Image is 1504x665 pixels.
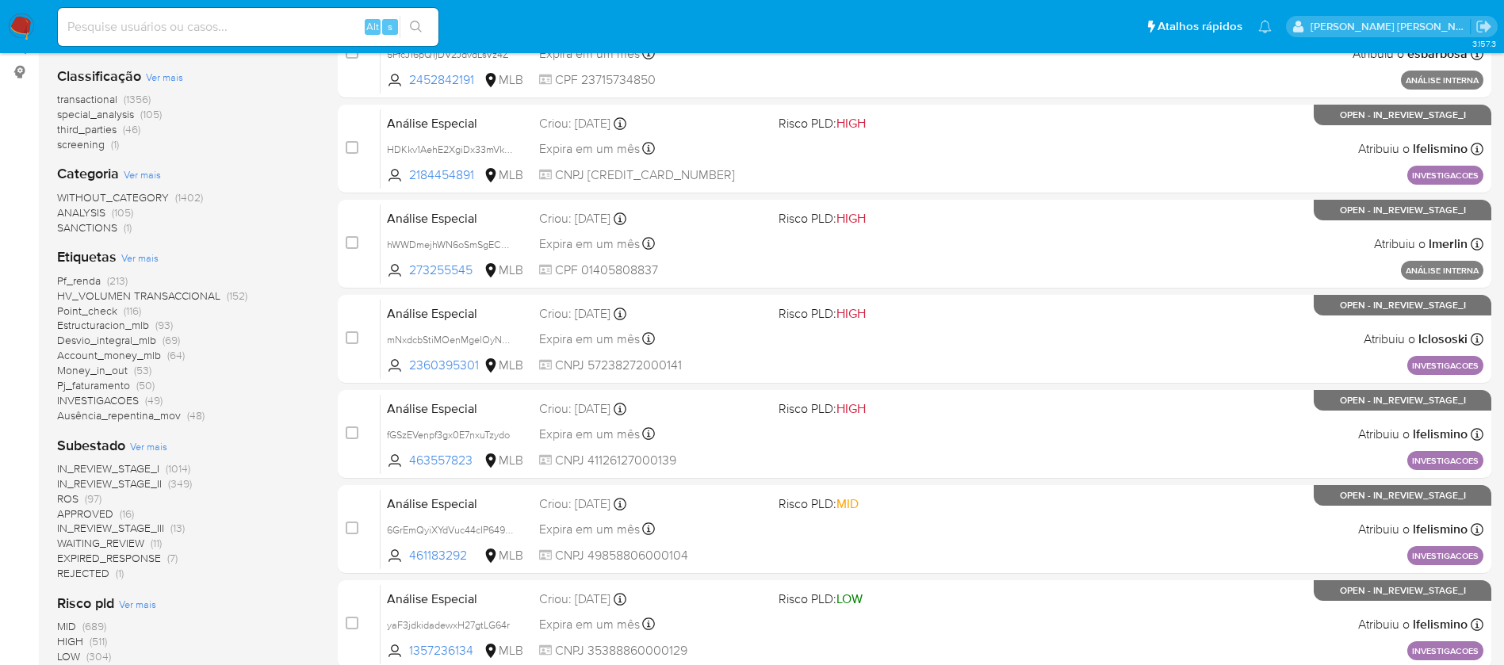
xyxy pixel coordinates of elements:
[1472,37,1496,50] span: 3.157.3
[58,17,438,37] input: Pesquise usuários ou casos...
[1311,19,1471,34] p: andreia.almeida@mercadolivre.com
[400,16,432,38] button: search-icon
[366,19,379,34] span: Alt
[1258,20,1272,33] a: Notificações
[1158,18,1242,35] span: Atalhos rápidos
[1475,18,1492,35] a: Sair
[388,19,392,34] span: s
